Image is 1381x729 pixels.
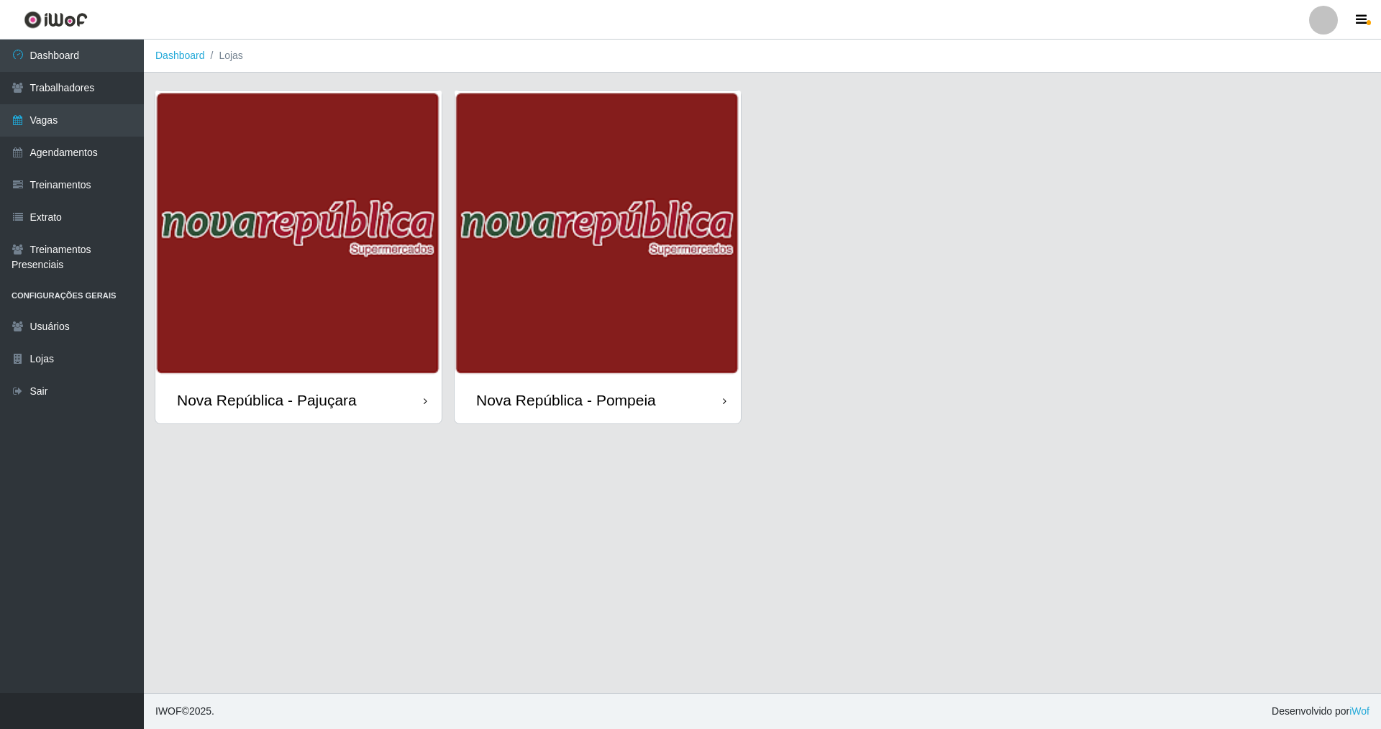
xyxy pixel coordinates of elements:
a: iWof [1349,705,1369,717]
span: © 2025 . [155,704,214,719]
div: Nova República - Pajuçara [177,391,357,409]
img: cardImg [455,91,741,377]
span: Desenvolvido por [1272,704,1369,719]
a: Nova República - Pompeia [455,91,741,423]
nav: breadcrumb [144,40,1381,73]
div: Nova República - Pompeia [476,391,656,409]
span: IWOF [155,705,182,717]
img: CoreUI Logo [24,11,88,29]
a: Nova República - Pajuçara [155,91,442,423]
img: cardImg [155,91,442,377]
a: Dashboard [155,50,205,61]
li: Lojas [205,48,243,63]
